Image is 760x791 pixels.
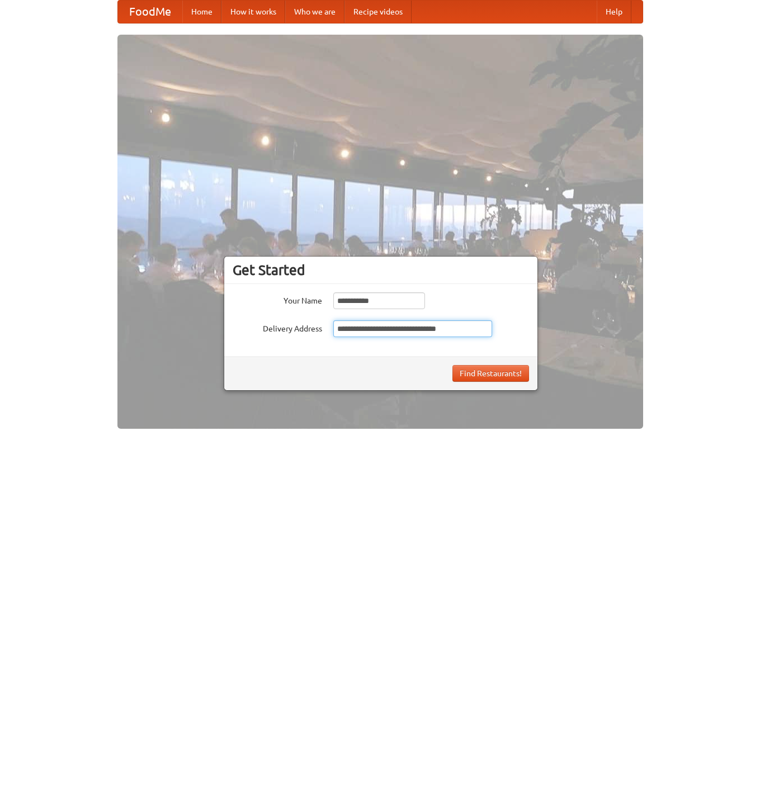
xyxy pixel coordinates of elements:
a: Recipe videos [344,1,412,23]
a: Who we are [285,1,344,23]
label: Delivery Address [233,320,322,334]
a: Home [182,1,221,23]
a: How it works [221,1,285,23]
a: Help [597,1,631,23]
a: FoodMe [118,1,182,23]
h3: Get Started [233,262,529,278]
label: Your Name [233,292,322,306]
button: Find Restaurants! [452,365,529,382]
